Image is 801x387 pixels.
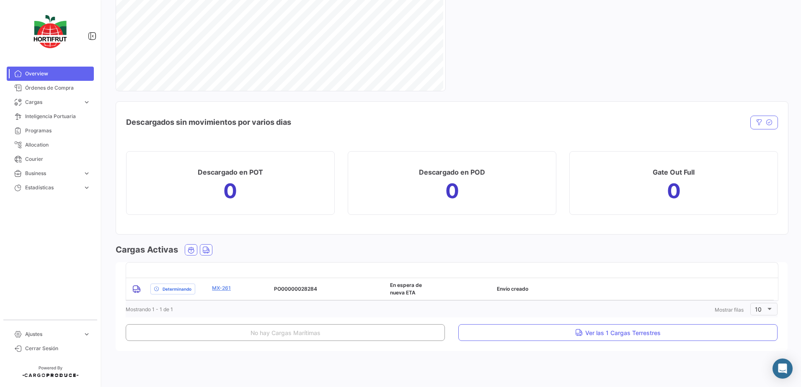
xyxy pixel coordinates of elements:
[198,166,263,178] h3: Descargado en POT
[223,184,237,198] h1: 0
[126,116,291,128] h4: Descargados sin movimientos por varios dias
[25,98,80,106] span: Cargas
[25,127,90,134] span: Programas
[25,113,90,120] span: Inteligencia Portuaria
[653,166,695,178] h3: Gate Out Full
[274,285,330,293] p: PO00000028284
[25,141,90,149] span: Allocation
[200,245,212,255] button: Land
[163,286,191,292] span: Determinando
[25,70,90,77] span: Overview
[715,307,744,313] span: Mostrar filas
[116,244,178,255] h3: Cargas Activas
[497,286,528,292] span: Envío creado
[7,67,94,81] a: Overview
[419,166,485,178] h3: Descargado en POD
[755,306,762,313] span: 10
[25,330,80,338] span: Ajustes
[185,245,197,255] button: Ocean
[7,138,94,152] a: Allocation
[458,324,778,341] button: Ver las 1 Cargas Terrestres
[126,324,445,341] button: No hay Cargas Marítimas
[83,184,90,191] span: expand_more
[29,10,71,53] img: logo-hortifrut.svg
[25,345,90,352] span: Cerrar Sesión
[7,152,94,166] a: Courier
[7,81,94,95] a: Órdenes de Compra
[390,282,422,296] span: En espera de nueva ETA
[126,306,173,312] span: Mostrando 1 - 1 de 1
[7,124,94,138] a: Programas
[25,170,80,177] span: Business
[575,329,661,336] span: Ver las 1 Cargas Terrestres
[83,170,90,177] span: expand_more
[83,98,90,106] span: expand_more
[667,184,681,198] h1: 0
[25,84,90,92] span: Órdenes de Compra
[445,184,459,198] h1: 0
[25,155,90,163] span: Courier
[83,330,90,338] span: expand_more
[251,329,320,336] span: No hay Cargas Marítimas
[25,184,80,191] span: Estadísticas
[212,284,231,292] a: MX-261
[773,359,793,379] div: Abrir Intercom Messenger
[7,109,94,124] a: Inteligencia Portuaria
